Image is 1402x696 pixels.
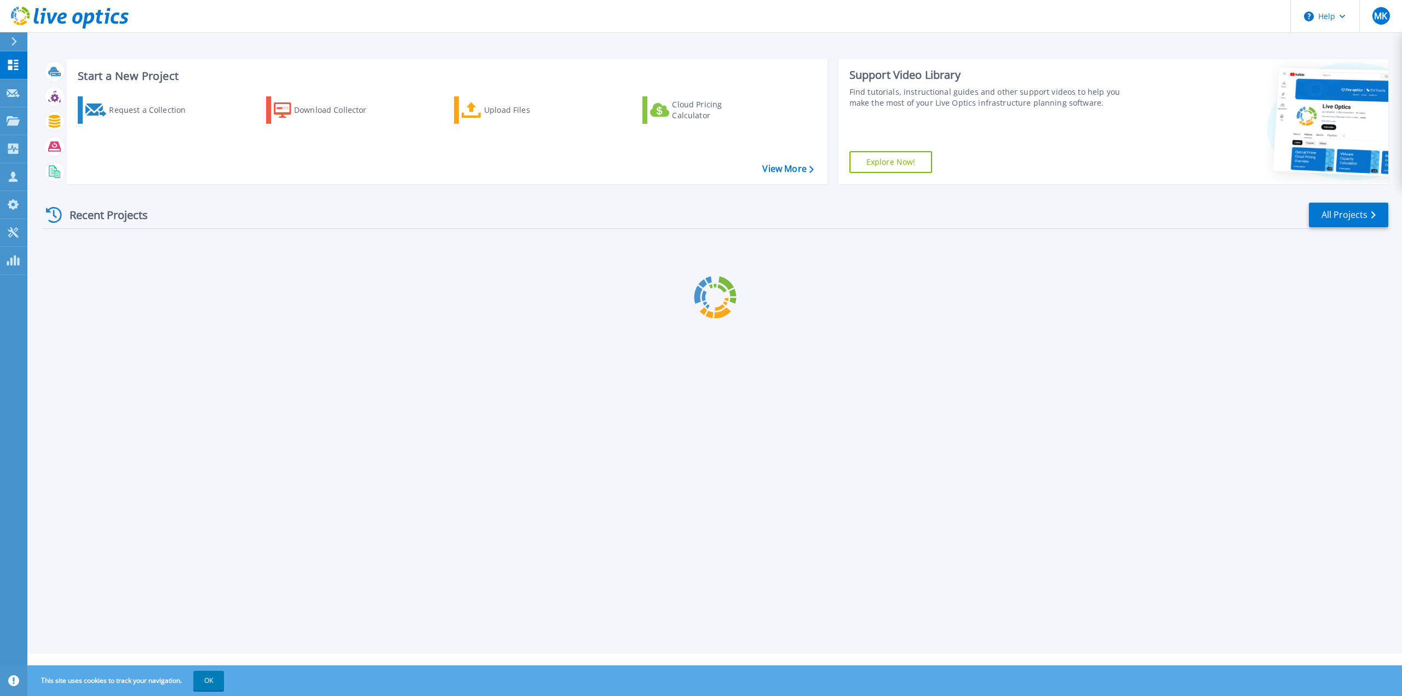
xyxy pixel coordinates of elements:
[484,99,572,121] div: Upload Files
[642,96,765,124] a: Cloud Pricing Calculator
[849,68,1134,82] div: Support Video Library
[30,671,224,691] span: This site uses cookies to track your navigation.
[762,164,813,174] a: View More
[849,87,1134,108] div: Find tutorials, instructional guides and other support videos to help you make the most of your L...
[193,671,224,691] button: OK
[78,70,813,82] h3: Start a New Project
[454,96,576,124] a: Upload Files
[849,151,933,173] a: Explore Now!
[42,202,163,228] div: Recent Projects
[109,99,197,121] div: Request a Collection
[266,96,388,124] a: Download Collector
[78,96,200,124] a: Request a Collection
[1374,11,1387,20] span: MK
[294,99,382,121] div: Download Collector
[672,99,760,121] div: Cloud Pricing Calculator
[1309,203,1388,227] a: All Projects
